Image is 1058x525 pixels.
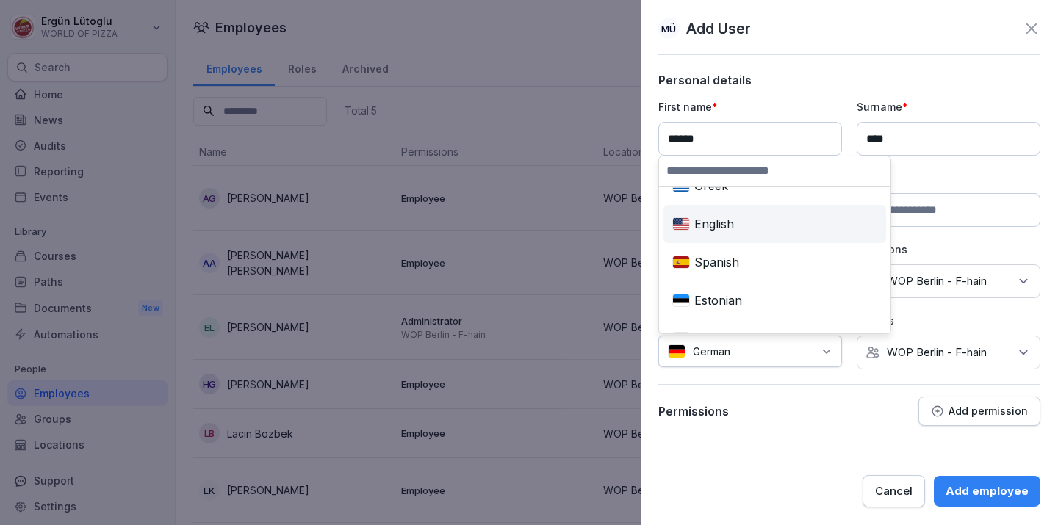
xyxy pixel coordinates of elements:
p: Add User [686,18,751,40]
p: Mobile [857,170,1040,186]
div: English [666,208,883,240]
div: Cancel [875,483,913,499]
p: First name [658,99,842,115]
div: MÜ [658,18,679,39]
button: Cancel [863,475,925,507]
p: WOP Berlin - F-hain [887,274,987,289]
p: WOP Berlin - F-hain [887,345,987,360]
p: Surname [857,99,1040,115]
img: es.svg [672,256,690,269]
img: us.svg [672,217,690,231]
p: Personal details [658,73,1040,87]
p: Add permission [949,405,1028,417]
div: German [658,336,842,367]
img: de.svg [668,344,685,358]
div: Spanish [666,246,883,278]
p: Locations [857,242,1040,257]
button: Add permission [918,397,1040,426]
img: ee.svg [672,294,690,308]
div: Finnish [666,322,883,355]
p: Groups [857,313,1040,328]
p: Permissions [658,404,729,419]
img: fi.svg [672,332,690,346]
button: Add employee [934,476,1040,507]
div: Add employee [946,483,1029,499]
div: Estonian [666,284,883,316]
